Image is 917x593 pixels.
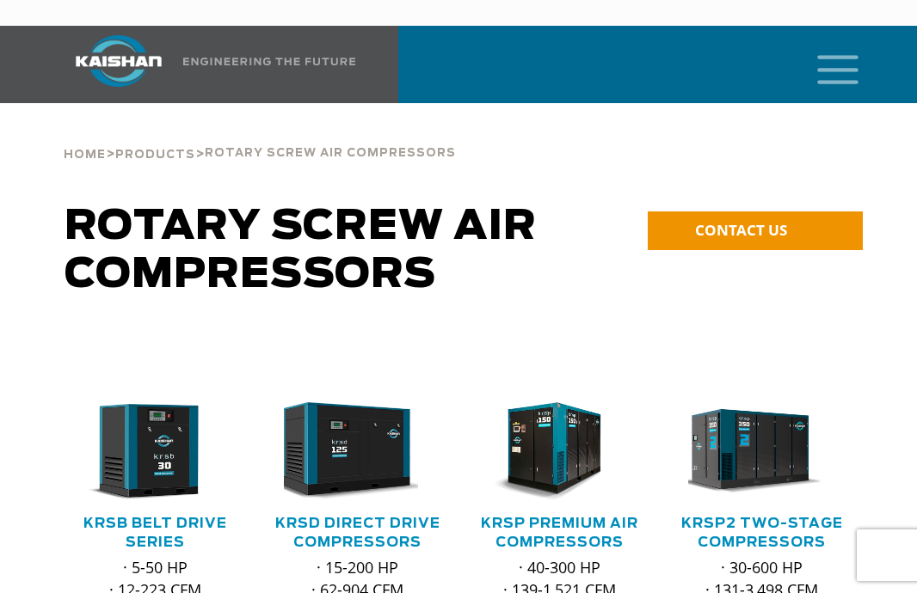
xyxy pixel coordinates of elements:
span: Rotary Screw Air Compressors [65,206,537,296]
img: Engineering the future [183,58,355,65]
span: Rotary Screw Air Compressors [205,148,456,159]
span: Products [115,150,195,161]
a: CONTACT US [648,211,863,250]
div: krsp150 [486,402,633,501]
a: Products [115,146,195,162]
a: KRSD Direct Drive Compressors [275,517,440,549]
a: KRSP Premium Air Compressors [481,517,638,549]
span: Home [64,150,106,161]
img: krsb30 [69,402,216,501]
div: krsb30 [82,402,229,501]
div: krsp350 [688,402,835,501]
a: Home [64,146,106,162]
span: CONTACT US [695,220,787,240]
div: krsd125 [284,402,431,501]
img: kaishan logo [54,35,183,87]
img: krsd125 [271,402,418,501]
img: krsp150 [473,402,620,501]
a: KRSP2 Two-Stage Compressors [681,517,843,549]
div: > > [64,103,456,168]
a: KRSB Belt Drive Series [83,517,227,549]
a: Kaishan USA [54,26,359,103]
a: mobile menu [810,50,840,79]
img: krsp350 [675,402,822,501]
